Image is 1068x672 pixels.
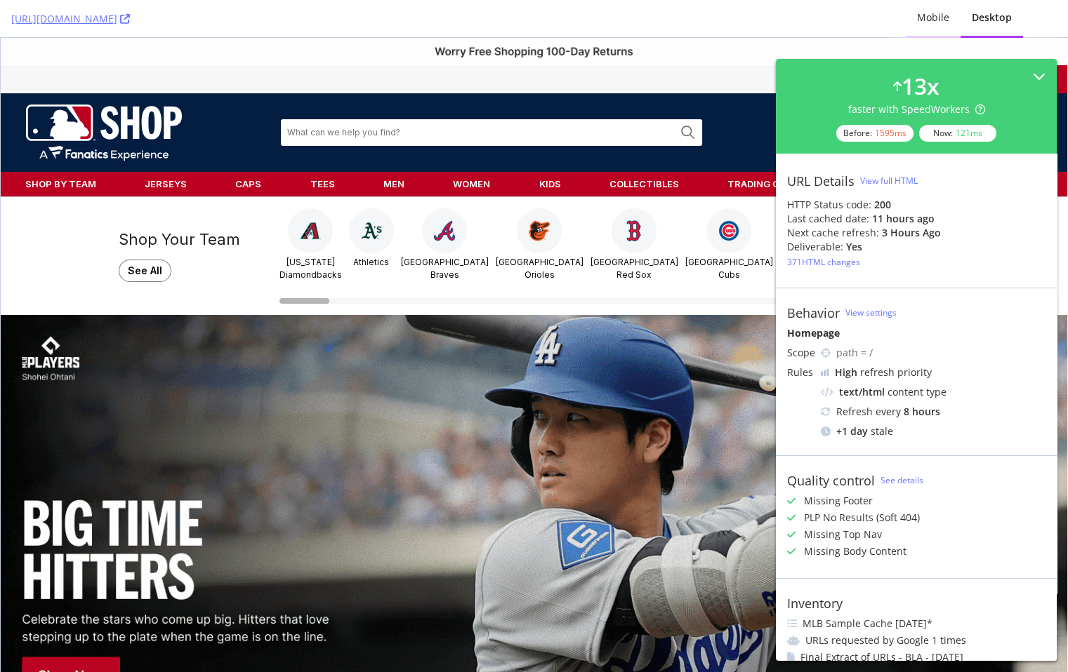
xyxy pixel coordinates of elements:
[685,218,772,243] span: [GEOGRAPHIC_DATA] Cubs
[348,170,393,243] a: Athletics
[787,326,1046,340] div: Homepage
[798,81,838,109] img: Mastercard
[919,125,996,142] div: Now:
[829,134,918,159] a: players
[787,346,815,360] div: Scope
[787,256,860,268] div: 371 HTML changes
[285,134,358,159] a: tees
[872,212,935,226] div: 11 hours ago
[821,424,1046,438] div: stale
[904,405,940,419] div: 8 hours
[821,369,829,376] img: cRr4yx4cyByr8BeLxltRlzBPIAAAAAElFTkSuQmCC
[787,198,1046,212] div: HTTP Status code:
[590,218,678,243] span: [GEOGRAPHIC_DATA] Red Sox
[917,11,949,25] div: Mobile
[1024,27,1067,55] a: You have 0 items in cart. The total is $0.00
[428,134,514,159] a: women
[839,385,885,399] div: text/html
[804,494,873,508] div: Missing Footer
[836,346,1046,360] div: path = /
[881,474,923,486] a: See details
[779,170,867,243] a: Chicago White Sox
[836,424,868,438] div: + 1 day
[127,226,161,240] span: See All
[673,81,701,108] button: Search Product
[779,218,867,243] span: [GEOGRAPHIC_DATA] White Sox
[358,134,428,159] a: men
[875,127,907,139] div: 1595 ms
[787,473,875,488] div: Quality control
[787,596,843,611] div: Inventory
[352,218,388,231] span: Athletics
[703,134,829,159] a: trading cards
[848,102,985,116] div: faster with SpeedWorkers
[864,35,923,48] a: Track Order
[874,218,962,243] span: [GEOGRAPHIC_DATA] Reds
[590,170,678,243] a: Boston Red Sox
[900,81,981,109] img: Sign Up & Save
[836,125,914,142] div: Before:
[119,134,210,159] a: jerseys
[495,170,583,243] a: Baltimore Orioles
[787,173,855,189] div: URL Details
[118,222,171,244] button: See All
[584,134,702,159] a: collectibles
[804,511,920,525] div: PLP No Results (Soft 404)
[804,527,882,542] div: Missing Top Nav
[838,81,879,109] img: MLB.com
[821,385,1046,399] div: content type
[787,226,879,240] div: Next cache refresh:
[874,170,962,243] a: Cincinnati Reds
[918,134,990,159] a: sale
[787,633,1046,647] li: URLs requested by Google 1 times
[279,260,949,266] div: Scroll through the content
[787,617,1046,631] li: MLB Sample Cache [DATE]*
[787,650,1046,664] li: Final Extract of URLs - BLA - [DATE]
[787,240,843,254] div: Deliverable:
[804,544,907,558] div: Missing Body Content
[279,81,674,108] input: What can we help you find?
[279,170,341,243] a: Arizona Diamondbacks
[787,254,860,271] button: 371HTML changes
[279,218,341,243] span: [US_STATE] Diamondbacks
[821,405,1046,419] div: Refresh every
[835,365,857,379] div: High
[118,192,239,210] span: Shop Your Team
[930,35,959,48] a: Help
[14,55,192,134] img: MLB Shop Official Online Store
[211,134,285,159] a: caps
[845,307,897,318] a: View settings
[846,240,862,254] div: Yes
[400,218,488,243] span: [GEOGRAPHIC_DATA] Braves
[874,198,891,211] strong: 200
[11,12,130,26] a: [URL][DOMAIN_NAME]
[787,212,869,226] div: Last cached date:
[956,127,982,139] div: 121 ms
[860,175,918,187] div: View full HTML
[991,134,1067,159] a: more
[805,35,857,48] a: Gift Cards
[514,134,584,159] a: kids
[14,86,192,100] a: MLB Shop Official Online Store
[835,365,932,379] div: refresh priority
[495,218,583,243] span: [GEOGRAPHIC_DATA] Orioles
[860,170,918,192] button: View full HTML
[400,170,488,243] a: Atlanta Braves
[787,365,815,379] div: Rules
[902,70,940,102] div: 13 x
[966,35,1025,48] a: My Account
[787,305,840,321] div: Behavior
[972,11,1012,25] div: Desktop
[882,226,941,240] div: 3 hours ago
[685,170,772,243] a: Chicago Cubs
